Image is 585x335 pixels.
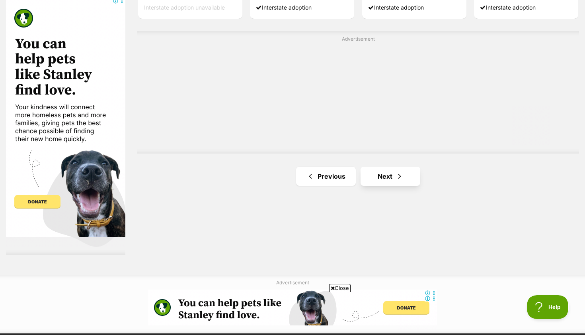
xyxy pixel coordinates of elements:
[137,31,579,154] div: Advertisement
[148,290,437,325] iframe: Advertisement
[368,2,460,12] div: Interstate adoption
[256,2,348,12] div: Interstate adoption
[480,2,572,12] div: Interstate adoption
[527,295,569,319] iframe: Help Scout Beacon - Open
[148,295,437,331] iframe: Advertisement
[137,167,579,186] nav: Pagination
[296,167,356,186] a: Previous page
[329,284,351,292] span: Close
[144,4,225,10] span: Interstate adoption unavailable
[361,167,420,186] a: Next page
[165,46,551,146] iframe: Advertisement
